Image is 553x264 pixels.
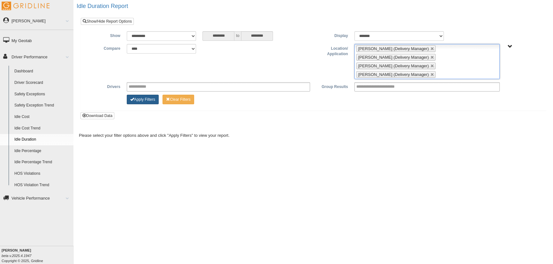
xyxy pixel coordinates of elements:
a: Idle Cost [11,111,73,123]
span: [PERSON_NAME] (Delivery Manager) [358,46,429,51]
a: Dashboard [11,66,73,77]
span: to [234,31,241,41]
a: HOS Violations [11,168,73,180]
img: Gridline [2,2,49,10]
span: [PERSON_NAME] (Delivery Manager) [358,72,429,77]
button: Change Filter Options [163,95,194,104]
label: Show [86,31,124,39]
a: Safety Exceptions [11,89,73,100]
button: Download Data [80,112,114,119]
a: Show/Hide Report Options [81,18,134,25]
a: Idle Percentage [11,145,73,157]
label: Group Results [313,82,351,90]
label: Drivers [86,82,124,90]
a: Idle Cost Trend [11,123,73,134]
i: beta v.2025.4.1947 [2,254,31,258]
b: [PERSON_NAME] [2,248,31,252]
label: Display [313,31,351,39]
a: Safety Exception Trend [11,100,73,111]
span: [PERSON_NAME] (Delivery Manager) [358,63,429,68]
a: Idle Duration [11,134,73,145]
label: Compare [86,44,124,52]
h2: Idle Duration Report [77,3,553,10]
span: [PERSON_NAME] (Delivery Manager) [358,55,429,60]
div: Copyright © 2025, Gridline [2,248,73,263]
span: Please select your filter options above and click "Apply Filters" to view your report. [79,133,230,138]
label: Location/ Application [313,44,351,57]
a: HOS Violation Trend [11,180,73,191]
a: Driver Scorecard [11,77,73,89]
button: Change Filter Options [127,95,159,104]
a: Idle Percentage Trend [11,157,73,168]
